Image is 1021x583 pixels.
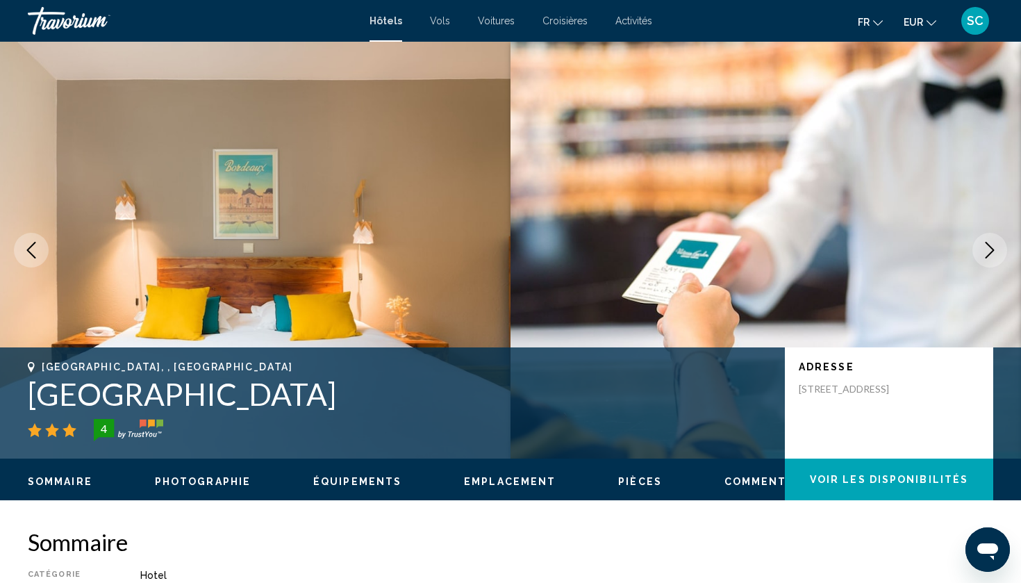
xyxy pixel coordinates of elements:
[28,476,92,487] span: Sommaire
[542,15,588,26] a: Croisières
[155,475,251,488] button: Photographie
[313,475,401,488] button: Équipements
[90,420,117,437] div: 4
[967,14,983,28] span: SC
[724,476,822,487] span: Commentaires
[618,475,662,488] button: Pièces
[14,233,49,268] button: Previous image
[42,361,293,372] span: [GEOGRAPHIC_DATA], , [GEOGRAPHIC_DATA]
[957,6,993,35] button: User Menu
[430,15,450,26] a: Vols
[140,570,993,581] div: Hotel
[28,528,993,556] h2: Sommaire
[28,475,92,488] button: Sommaire
[28,570,106,581] div: Catégorie
[28,376,771,412] h1: [GEOGRAPHIC_DATA]
[810,475,968,486] span: Voir les disponibilités
[799,383,910,395] p: [STREET_ADDRESS]
[313,476,401,487] span: Équipements
[965,527,1010,572] iframe: Bouton de lancement de la fenêtre de messagerie
[972,233,1007,268] button: Next image
[904,12,936,32] button: Change currency
[94,419,163,441] img: trustyou-badge-hor.svg
[724,475,822,488] button: Commentaires
[785,459,993,500] button: Voir les disponibilités
[618,476,662,487] span: Pièces
[904,17,923,28] span: EUR
[615,15,652,26] a: Activités
[370,15,402,26] a: Hôtels
[858,12,883,32] button: Change language
[28,7,356,35] a: Travorium
[464,475,556,488] button: Emplacement
[478,15,515,26] a: Voitures
[464,476,556,487] span: Emplacement
[799,361,979,372] p: Adresse
[155,476,251,487] span: Photographie
[858,17,870,28] span: fr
